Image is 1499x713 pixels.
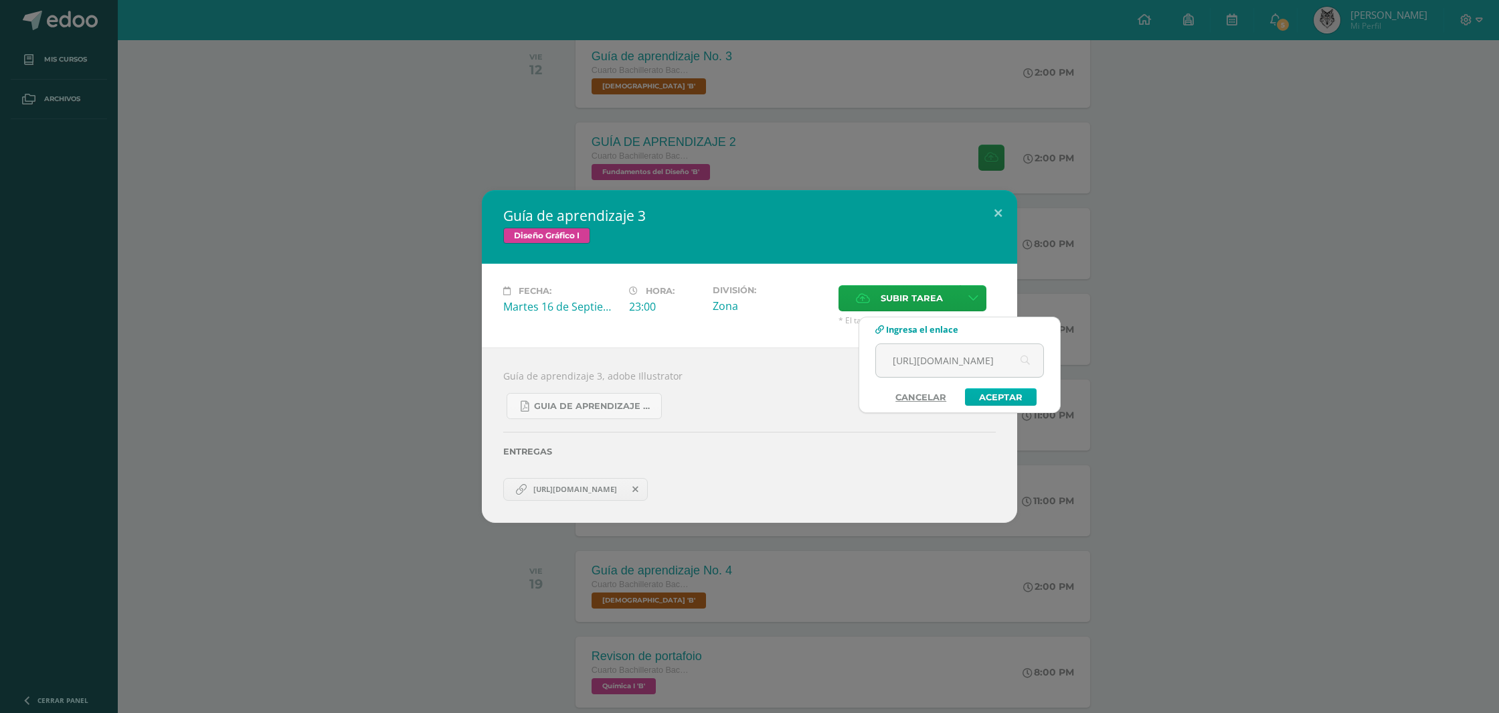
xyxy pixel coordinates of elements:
button: Close (Esc) [979,190,1017,236]
input: Ej. www.google.com [876,344,1043,377]
div: Martes 16 de Septiembre [503,299,618,314]
span: Diseño Gráfico I [503,228,590,244]
span: Fecha: [519,286,551,296]
span: * El tamaño máximo permitido es 50 MB [839,315,996,326]
a: Guia de aprendizaje 3 IV UNIDAD.pdf [507,393,662,419]
a: https://shared-assets.adobe.com/link/400cec6d-ad2b-41a5-7fa6-e83853af13c6 [503,478,648,501]
label: División: [713,285,828,295]
div: Guía de aprendizaje 3, adobe Illustrator [482,347,1017,522]
span: [URL][DOMAIN_NAME] [527,484,624,495]
span: Ingresa el enlace [886,323,958,335]
span: Guia de aprendizaje 3 IV UNIDAD.pdf [534,401,654,412]
div: 23:00 [629,299,702,314]
a: Aceptar [965,388,1037,406]
span: Subir tarea [881,286,943,311]
a: Cancelar [882,388,960,406]
div: Zona [713,299,828,313]
span: Hora: [646,286,675,296]
span: Remover entrega [624,482,647,497]
label: Entregas [503,447,996,457]
h2: Guía de aprendizaje 3 [503,206,996,225]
